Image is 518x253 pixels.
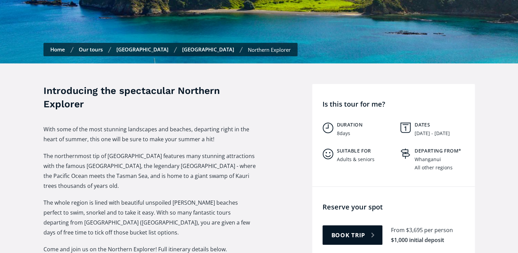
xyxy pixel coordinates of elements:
[415,148,471,154] h5: Departing from*
[116,46,168,53] a: [GEOGRAPHIC_DATA]
[50,46,65,53] a: Home
[248,46,291,53] div: Northern Explorer
[415,165,453,171] div: All other regions
[337,122,394,128] h5: Duration
[337,148,394,154] h5: Suitable for
[43,84,256,111] h3: Introducing the spectacular Northern Explorer
[406,226,423,234] div: $3,695
[43,124,256,144] p: With some of the most stunning landscapes and beaches, departing right in the heart of summer, th...
[337,131,340,136] div: 8
[337,157,375,162] div: Adults & seniors
[43,151,256,191] p: The northernmost tip of [GEOGRAPHIC_DATA] features many stunning attractions with the famous [GEO...
[323,99,471,109] h4: Is this tour for me?
[43,198,256,238] p: The whole region is lined with beautiful unspoiled [PERSON_NAME] beaches perfect to swim, snorkel...
[43,43,298,56] nav: Breadcrumbs
[79,46,103,53] a: Our tours
[424,226,453,234] div: per person
[415,131,450,136] div: [DATE] - [DATE]
[409,236,444,244] div: initial deposit
[182,46,234,53] a: [GEOGRAPHIC_DATA]
[415,122,471,128] h5: Dates
[323,225,383,245] a: Book trip
[340,131,350,136] div: days
[391,236,408,244] div: $1,000
[323,202,471,212] h4: Reserve your spot
[415,157,441,162] div: Whanganui
[391,226,405,234] div: From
